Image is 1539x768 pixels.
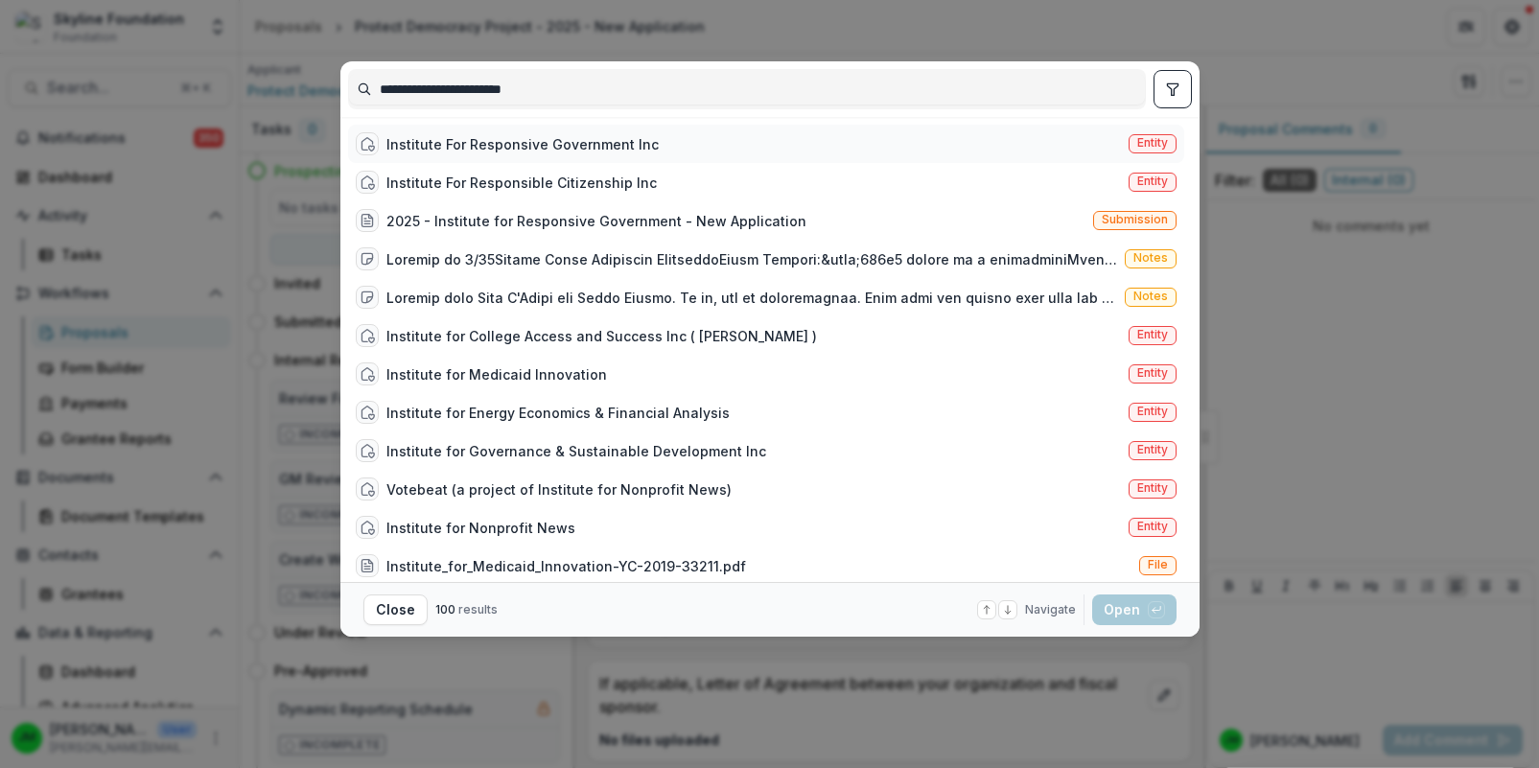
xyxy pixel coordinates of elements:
[386,211,806,231] div: 2025 - Institute for Responsive Government - New Application
[386,326,817,346] div: Institute for College Access and Success Inc ( [PERSON_NAME] )
[1092,594,1177,625] button: Open
[458,602,498,617] span: results
[1133,251,1168,265] span: Notes
[1154,70,1192,108] button: toggle filters
[386,441,766,461] div: Institute for Governance & Sustainable Development Inc
[1137,443,1168,456] span: Entity
[386,364,607,384] div: Institute for Medicaid Innovation
[386,173,657,193] div: Institute For Responsible Citizenship Inc
[386,288,1117,308] div: Loremip dolo Sita C'Adipi eli Seddo Eiusmo. Te in, utl et doloremagnaa. Enim admi ven quisno exer...
[1137,520,1168,533] span: Entity
[386,479,732,500] div: Votebeat (a project of Institute for Nonprofit News)
[1102,213,1168,226] span: Submission
[1137,405,1168,418] span: Entity
[435,602,455,617] span: 100
[386,403,730,423] div: Institute for Energy Economics & Financial Analysis
[1137,175,1168,188] span: Entity
[1137,328,1168,341] span: Entity
[386,134,659,154] div: Institute For Responsive Government Inc
[386,518,575,538] div: Institute for Nonprofit News
[386,249,1117,269] div: Loremip do 3/35Sitame Conse Adipiscin ElitseddoEiusm Tempori:&utla;686e5 dolore ma a enimadminiMv...
[1025,601,1076,618] span: Navigate
[1137,481,1168,495] span: Entity
[363,594,428,625] button: Close
[386,556,746,576] div: Institute_for_Medicaid_Innovation-YC-2019-33211.pdf
[1148,558,1168,571] span: File
[1137,366,1168,380] span: Entity
[1137,136,1168,150] span: Entity
[1133,290,1168,303] span: Notes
